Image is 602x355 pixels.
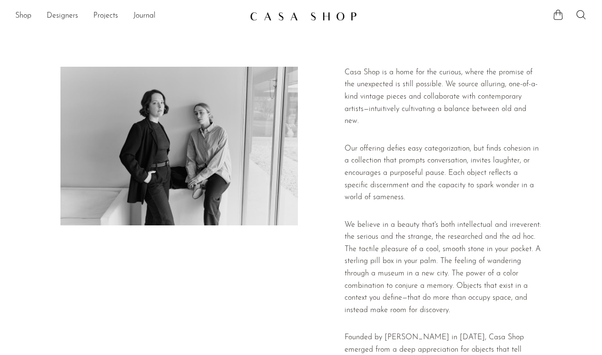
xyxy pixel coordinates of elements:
[345,67,542,128] p: Casa Shop is a home for the curious, where the promise of the unexpected is still possible. We so...
[93,10,118,22] a: Projects
[345,143,542,204] p: Our offering defies easy categorization, but finds cohesion in a collection that prompts conversa...
[133,10,156,22] a: Journal
[345,219,542,317] p: We believe in a beauty that's both intellectual and irreverent: the serious and the strange, the ...
[15,10,31,22] a: Shop
[15,8,242,24] ul: NEW HEADER MENU
[15,8,242,24] nav: Desktop navigation
[47,10,78,22] a: Designers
